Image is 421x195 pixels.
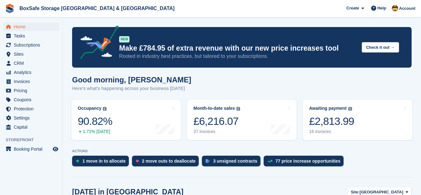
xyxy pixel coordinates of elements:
[3,31,59,40] a: menu
[3,50,59,58] a: menu
[14,68,51,77] span: Analytics
[72,156,132,170] a: 1 move in to allocate
[206,159,210,163] img: contract_signature_icon-13c848040528278c33f63329250d36e43548de30e8caae1d1a13099fd9432cc5.svg
[14,104,51,113] span: Protection
[3,123,59,131] a: menu
[187,100,297,140] a: Month-to-date sales £6,216.07 37 invoices
[14,59,51,68] span: CRM
[14,114,51,122] span: Settings
[119,53,357,60] p: Rooted in industry best practices, but tailored to your subscriptions.
[309,115,354,128] div: £2,813.99
[14,22,51,31] span: Home
[3,145,59,153] a: menu
[5,4,14,13] img: stora-icon-8386f47178a22dfd0bd8f6a31ec36ba5ce8667c1dd55bd0f319d3a0aa187defe.svg
[303,100,412,140] a: Awaiting payment £2,813.99 16 invoices
[202,156,264,170] a: 3 unsigned contracts
[6,137,62,143] span: Storefront
[193,106,235,111] div: Month-to-date sales
[14,77,51,86] span: Invoices
[14,50,51,58] span: Sites
[3,114,59,122] a: menu
[3,59,59,68] a: menu
[76,159,79,163] img: move_ins_to_allocate_icon-fdf77a2bb77ea45bf5b3d319d69a93e2d87916cf1d5bf7949dd705db3b84f3ca.svg
[14,145,51,153] span: Booking Portal
[14,86,51,95] span: Pricing
[72,149,412,153] p: ACTIONS
[3,22,59,31] a: menu
[3,77,59,86] a: menu
[78,129,112,134] div: 1.72% [DATE]
[72,85,191,92] p: Here's what's happening across your business [DATE]
[78,106,101,111] div: Occupancy
[193,115,240,128] div: £6,216.07
[399,5,415,12] span: Account
[213,159,257,164] div: 3 unsigned contracts
[142,159,196,164] div: 2 move outs to deallocate
[52,145,59,153] a: Preview store
[346,5,359,11] span: Create
[103,107,107,111] img: icon-info-grey-7440780725fd019a000dd9b08b2336e03edf1995a4989e88bcd33f0948082b44.svg
[309,106,347,111] div: Awaiting payment
[264,156,347,170] a: 77 price increase opportunities
[14,31,51,40] span: Tasks
[72,75,191,84] h1: Good morning, [PERSON_NAME]
[71,100,181,140] a: Occupancy 90.82% 1.72% [DATE]
[14,123,51,131] span: Capital
[3,68,59,77] a: menu
[3,104,59,113] a: menu
[3,86,59,95] a: menu
[3,41,59,49] a: menu
[14,95,51,104] span: Coupons
[132,156,202,170] a: 2 move outs to deallocate
[267,160,272,163] img: price_increase_opportunities-93ffe204e8149a01c8c9dc8f82e8f89637d9d84a8eef4429ea346261dce0b2c0.svg
[362,42,399,53] button: Check it out →
[309,129,354,134] div: 16 invoices
[75,25,119,61] img: price-adjustments-announcement-icon-8257ccfd72463d97f412b2fc003d46551f7dbcb40ab6d574587a9cd5c0d94...
[136,159,139,163] img: move_outs_to_deallocate_icon-f764333ba52eb49d3ac5e1228854f67142a1ed5810a6f6cc68b1a99e826820c5.svg
[17,3,177,14] a: BoxSafe Storage [GEOGRAPHIC_DATA] & [GEOGRAPHIC_DATA]
[348,107,352,111] img: icon-info-grey-7440780725fd019a000dd9b08b2336e03edf1995a4989e88bcd33f0948082b44.svg
[119,36,129,42] div: NEW
[14,41,51,49] span: Subscriptions
[78,115,112,128] div: 90.82%
[236,107,240,111] img: icon-info-grey-7440780725fd019a000dd9b08b2336e03edf1995a4989e88bcd33f0948082b44.svg
[392,5,398,11] img: Kim
[377,5,386,11] span: Help
[276,159,340,164] div: 77 price increase opportunities
[119,44,357,53] p: Make £784.95 of extra revenue with our new price increases tool
[193,129,240,134] div: 37 invoices
[3,95,59,104] a: menu
[82,159,126,164] div: 1 move in to allocate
